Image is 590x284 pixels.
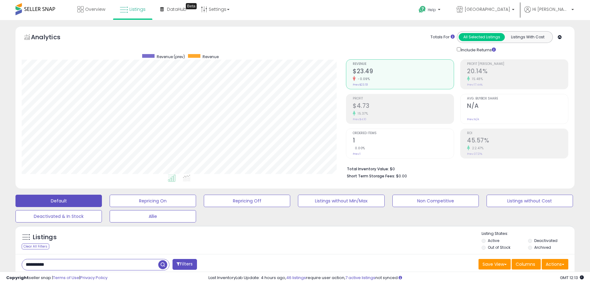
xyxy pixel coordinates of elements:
[524,6,574,20] a: Hi [PERSON_NAME]
[33,233,57,242] h5: Listings
[418,6,426,13] i: Get Help
[430,34,455,40] div: Totals For
[31,33,72,43] h5: Analytics
[487,195,573,207] button: Listings without Cost
[298,195,384,207] button: Listings without Min/Max
[129,6,146,12] span: Listings
[353,132,454,135] span: Ordered Items
[186,3,197,9] div: Tooltip anchor
[80,275,107,281] a: Privacy Policy
[512,259,541,269] button: Columns
[467,117,479,121] small: Prev: N/A
[467,68,568,76] h2: 20.14%
[488,245,510,250] label: Out of Stock
[15,195,102,207] button: Default
[85,6,105,12] span: Overview
[467,152,482,156] small: Prev: 37.21%
[482,231,575,237] p: Listing States:
[345,275,375,281] a: 7 active listings
[167,6,186,12] span: DataHub
[467,62,568,66] span: Profit [PERSON_NAME]
[353,97,454,100] span: Profit
[15,210,102,223] button: Deactivated & In Stock
[347,165,564,172] li: $0
[204,195,290,207] button: Repricing Off
[532,6,570,12] span: Hi [PERSON_NAME]
[356,111,368,116] small: 15.37%
[157,54,185,59] span: Revenue (prev)
[396,173,407,179] span: $0.00
[353,117,366,121] small: Prev: $4.10
[465,6,510,12] span: [GEOGRAPHIC_DATA]
[467,102,568,111] h2: N/A
[6,275,107,281] div: seller snap | |
[347,166,389,172] b: Total Inventory Value:
[459,33,505,41] button: All Selected Listings
[392,195,479,207] button: Non Competitive
[53,275,79,281] a: Terms of Use
[110,210,196,223] button: Allie
[428,7,436,12] span: Help
[488,238,499,243] label: Active
[347,173,395,179] b: Short Term Storage Fees:
[353,152,361,156] small: Prev: 1
[208,275,584,281] div: Last InventoryLab Update: 4 hours ago, require user action, not synced.
[173,259,197,270] button: Filters
[470,146,483,150] small: 22.47%
[353,68,454,76] h2: $23.49
[353,83,368,87] small: Prev: $23.51
[505,33,551,41] button: Listings With Cost
[467,132,568,135] span: ROI
[353,146,365,150] small: 0.00%
[353,102,454,111] h2: $4.73
[516,261,535,267] span: Columns
[353,62,454,66] span: Revenue
[467,137,568,145] h2: 45.57%
[22,244,49,249] div: Clear All Filters
[467,83,483,87] small: Prev: 17.44%
[534,238,557,243] label: Deactivated
[110,195,196,207] button: Repricing On
[414,1,447,20] a: Help
[452,46,503,53] div: Include Returns
[542,259,568,269] button: Actions
[534,245,551,250] label: Archived
[203,54,219,59] span: Revenue
[470,77,483,81] small: 15.48%
[560,275,584,281] span: 2025-09-16 12:13 GMT
[479,259,511,269] button: Save View
[286,275,306,281] a: 46 listings
[353,137,454,145] h2: 1
[6,275,29,281] strong: Copyright
[467,97,568,100] span: Avg. Buybox Share
[356,77,370,81] small: -0.09%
